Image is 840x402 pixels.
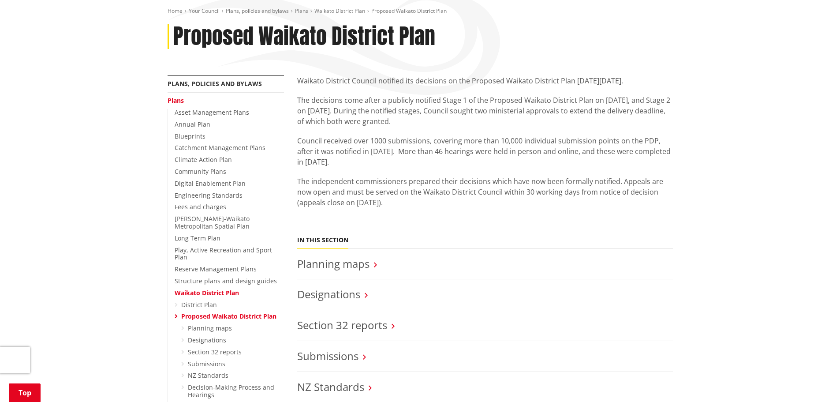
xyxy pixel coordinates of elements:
[175,167,226,176] a: Community Plans
[175,214,250,230] a: [PERSON_NAME]-Waikato Metropolitan Spatial Plan
[297,176,673,208] p: The independent commissioners prepared their decisions which have now been formally notified. App...
[297,135,673,167] p: Council received over 1000 submissions, covering more than 10,000 individual submission points on...
[371,7,447,15] span: Proposed Waikato District Plan
[175,265,257,273] a: Reserve Management Plans
[175,120,210,128] a: Annual Plan
[189,7,220,15] a: Your Council
[175,191,243,199] a: Engineering Standards
[175,143,265,152] a: Catchment Management Plans
[295,7,308,15] a: Plans
[188,348,242,356] a: Section 32 reports
[175,277,277,285] a: Structure plans and design guides
[188,371,228,379] a: NZ Standards
[297,237,348,244] h5: In this section
[297,287,360,301] a: Designations
[297,256,370,271] a: Planning maps
[175,289,239,297] a: Waikato District Plan
[181,312,276,320] a: Proposed Waikato District Plan
[188,324,232,332] a: Planning maps
[175,234,220,242] a: Long Term Plan
[175,246,272,262] a: Play, Active Recreation and Sport Plan
[297,75,673,86] p: Waikato District Council notified its decisions on the Proposed Waikato District Plan [DATE][DATE].
[297,379,364,394] a: NZ Standards
[799,365,831,397] iframe: Messenger Launcher
[175,179,246,188] a: Digital Enablement Plan
[175,108,249,116] a: Asset Management Plans
[168,7,183,15] a: Home
[181,301,217,309] a: District Plan
[173,24,435,49] h1: Proposed Waikato District Plan
[297,318,387,332] a: Section 32 reports
[168,8,673,15] nav: breadcrumb
[188,360,225,368] a: Submissions
[9,383,41,402] a: Top
[226,7,289,15] a: Plans, policies and bylaws
[297,95,673,127] p: The decisions come after a publicly notified Stage 1 of the Proposed Waikato District Plan on [DA...
[175,203,226,211] a: Fees and charges
[188,336,226,344] a: Designations
[175,132,205,140] a: Blueprints
[168,96,184,105] a: Plans
[175,155,232,164] a: Climate Action Plan
[314,7,365,15] a: Waikato District Plan
[168,79,262,88] a: Plans, policies and bylaws
[188,383,274,399] a: Decision-Making Process and Hearings
[297,349,358,363] a: Submissions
